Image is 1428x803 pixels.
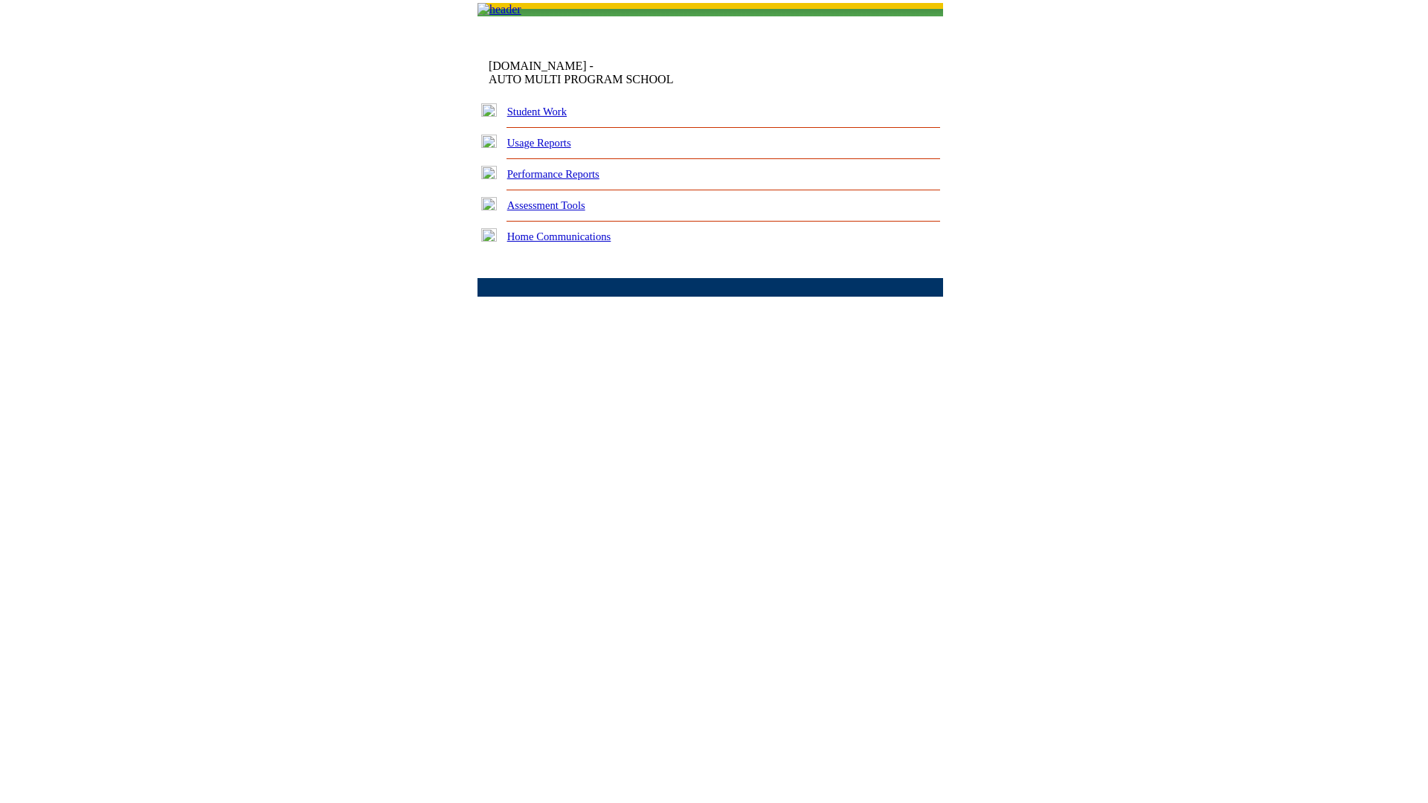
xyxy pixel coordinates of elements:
img: plus.gif [481,228,497,242]
td: [DOMAIN_NAME] - [489,59,762,86]
a: Performance Reports [507,168,599,180]
a: Student Work [507,106,567,117]
a: Home Communications [507,230,611,242]
img: plus.gif [481,166,497,179]
img: plus.gif [481,103,497,117]
img: plus.gif [481,197,497,210]
nobr: AUTO MULTI PROGRAM SCHOOL [489,73,673,86]
img: header [477,3,521,16]
a: Usage Reports [507,137,571,149]
a: Assessment Tools [507,199,585,211]
img: plus.gif [481,135,497,148]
